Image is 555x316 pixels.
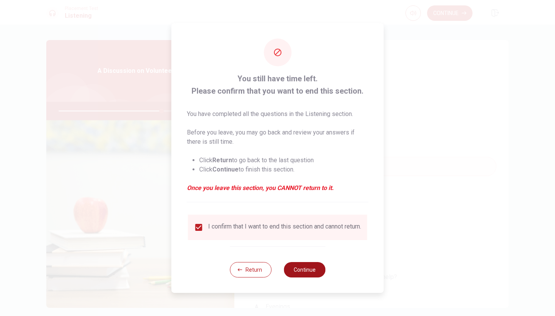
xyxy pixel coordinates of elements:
strong: Return [212,156,232,164]
span: You still have time left. Please confirm that you want to end this section. [187,72,368,97]
strong: Continue [212,166,239,173]
button: Return [230,262,271,277]
li: Click to finish this section. [199,165,368,174]
p: Before you leave, you may go back and review your answers if there is still time. [187,128,368,146]
li: Click to go back to the last question [199,156,368,165]
p: You have completed all the questions in the Listening section. [187,109,368,119]
em: Once you leave this section, you CANNOT return to it. [187,183,368,193]
div: I confirm that I want to end this section and cannot return. [208,223,361,232]
button: Continue [284,262,325,277]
